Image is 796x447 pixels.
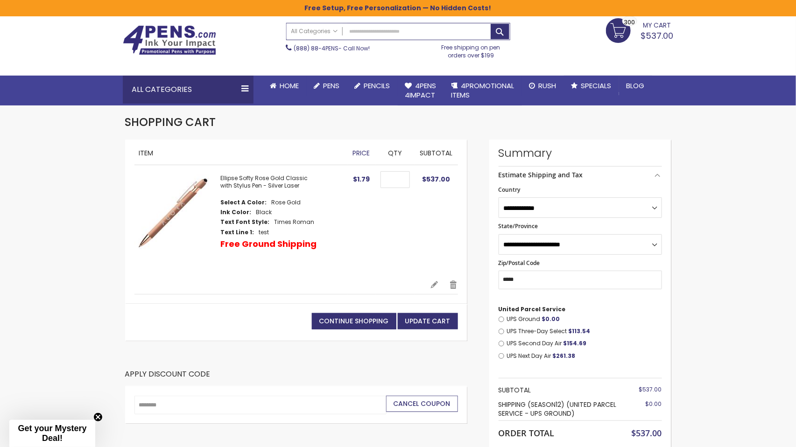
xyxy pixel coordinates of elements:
[499,383,632,398] th: Subtotal
[221,199,267,206] dt: Select A Color
[221,229,254,236] dt: Text Line 1
[294,44,370,52] span: - Call Now!
[499,426,555,439] strong: Order Total
[405,316,451,326] span: Update Cart
[221,218,270,226] dt: Text Font Style
[294,44,339,52] a: (888) 88-4PENS
[405,81,437,100] span: 4Pens 4impact
[528,400,565,409] span: (season12)
[139,148,154,158] span: Item
[581,81,612,91] span: Specials
[568,327,590,335] span: $113.54
[353,148,370,158] span: Price
[263,76,307,96] a: Home
[398,313,458,329] button: Update Cart
[123,76,254,104] div: All Categories
[499,400,526,409] span: Shipping
[552,352,575,360] span: $261.38
[291,28,338,35] span: All Categories
[542,315,560,323] span: $0.00
[353,175,370,184] span: $1.79
[646,400,662,408] span: $0.00
[134,175,221,271] a: Ellipse Softy Rose Gold Classic with Stylus Pen - Silver Laser-Rose Gold
[272,199,301,206] dd: Rose Gold
[312,313,396,329] a: Continue Shopping
[364,81,390,91] span: Pencils
[134,175,211,251] img: Ellipse Softy Rose Gold Classic with Stylus Pen - Silver Laser-Rose Gold
[388,148,402,158] span: Qty
[18,424,86,443] span: Get your Mystery Deal!
[221,238,317,250] p: Free Ground Shipping
[386,396,458,412] button: Cancel Coupon
[451,81,514,100] span: 4PROMOTIONAL ITEMS
[499,400,617,418] span: (United Parcel Service - UPS Ground)
[123,25,216,55] img: 4Pens Custom Pens and Promotional Products
[522,76,564,96] a: Rush
[564,76,619,96] a: Specials
[221,174,308,189] a: Ellipse Softy Rose Gold Classic with Stylus Pen - Silver Laser
[347,76,398,96] a: Pencils
[423,175,451,184] span: $537.00
[499,146,662,161] strong: Summary
[606,18,674,42] a: $537.00 300
[420,148,453,158] span: Subtotal
[287,23,343,39] a: All Categories
[275,218,315,226] dd: Times Roman
[627,81,645,91] span: Blog
[93,412,103,422] button: Close teaser
[539,81,556,91] span: Rush
[319,316,389,326] span: Continue Shopping
[639,385,662,393] span: $537.00
[398,76,444,106] a: 4Pens4impact
[499,305,566,313] span: United Parcel Service
[619,76,652,96] a: Blog
[507,328,662,335] label: UPS Three-Day Select
[563,339,586,347] span: $154.69
[499,222,538,230] span: State/Province
[507,315,662,323] label: UPS Ground
[432,40,510,59] div: Free shipping on pen orders over $199
[307,76,347,96] a: Pens
[125,369,211,386] strong: Apply Discount Code
[499,259,540,267] span: Zip/Postal Code
[394,399,451,408] span: Cancel Coupon
[324,81,340,91] span: Pens
[632,427,662,439] span: $537.00
[641,30,674,42] span: $537.00
[259,229,269,236] dd: test
[499,186,521,194] span: Country
[624,18,635,27] span: 300
[507,352,662,360] label: UPS Next Day Air
[499,170,583,179] strong: Estimate Shipping and Tax
[221,209,252,216] dt: Ink Color
[9,420,95,447] div: Get your Mystery Deal!Close teaser
[444,76,522,106] a: 4PROMOTIONALITEMS
[507,340,662,347] label: UPS Second Day Air
[256,209,272,216] dd: Black
[280,81,299,91] span: Home
[125,114,216,130] span: Shopping Cart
